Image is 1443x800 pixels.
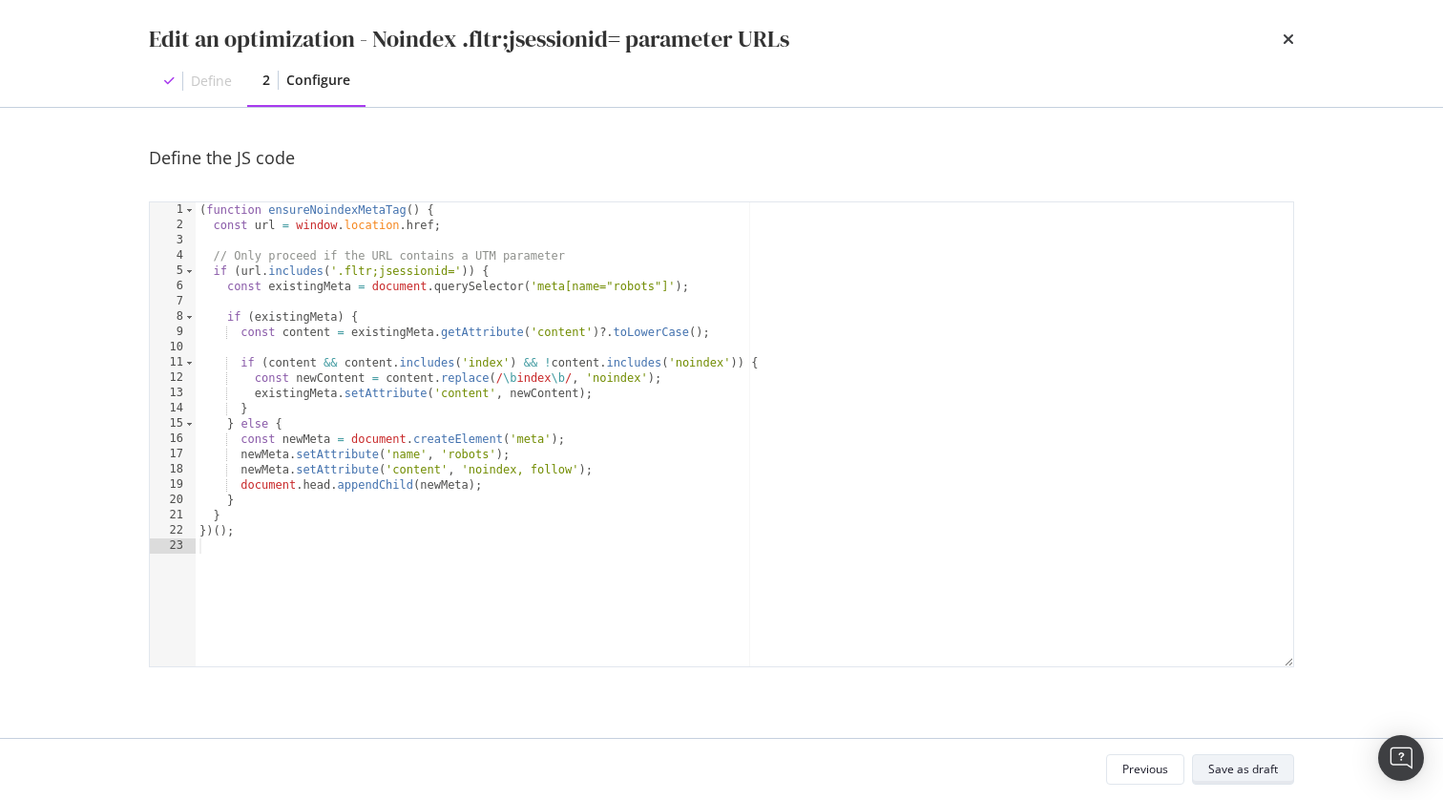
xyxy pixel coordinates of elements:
div: Edit an optimization - Noindex .fltr;jsessionid= parameter URLs [149,23,789,55]
div: 21 [150,508,196,523]
div: 14 [150,401,196,416]
div: Open Intercom Messenger [1378,735,1424,781]
div: 2 [150,218,196,233]
div: 15 [150,416,196,432]
div: 19 [150,477,196,493]
div: 2 [262,71,270,90]
div: Define [191,72,232,91]
div: Configure [286,71,350,90]
div: 9 [150,325,196,340]
span: Toggle code folding, rows 1 through 22 [184,202,195,218]
div: Previous [1122,761,1168,777]
div: 1 [150,202,196,218]
div: 18 [150,462,196,477]
span: Toggle code folding, rows 15 through 20 [184,416,195,432]
div: 13 [150,386,196,401]
div: 23 [150,538,196,554]
div: 20 [150,493,196,508]
button: Save as draft [1192,754,1294,785]
div: 7 [150,294,196,309]
div: 10 [150,340,196,355]
div: 22 [150,523,196,538]
button: Previous [1106,754,1184,785]
div: 6 [150,279,196,294]
span: Toggle code folding, rows 5 through 21 [184,263,195,279]
span: Toggle code folding, rows 8 through 14 [184,309,195,325]
div: 8 [150,309,196,325]
div: times [1283,23,1294,55]
div: 17 [150,447,196,462]
div: 3 [150,233,196,248]
div: Define the JS code [149,146,1294,171]
div: 12 [150,370,196,386]
div: 11 [150,355,196,370]
span: Toggle code folding, rows 11 through 14 [184,355,195,370]
div: 4 [150,248,196,263]
div: 5 [150,263,196,279]
div: 16 [150,432,196,447]
div: Save as draft [1208,761,1278,777]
